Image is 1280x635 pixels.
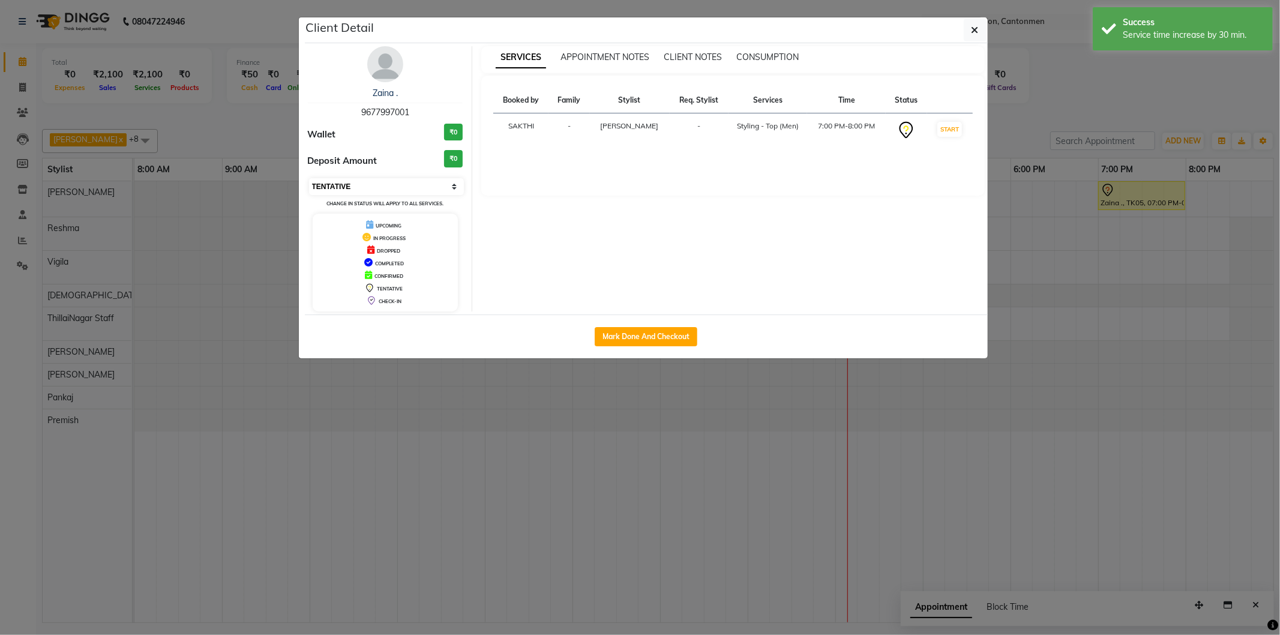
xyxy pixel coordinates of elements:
td: 7:00 PM-8:00 PM [807,113,886,148]
th: Req. Stylist [670,88,729,113]
a: Zaina . [373,88,398,98]
button: Mark Done And Checkout [595,327,697,346]
td: - [670,113,729,148]
span: Deposit Amount [308,154,377,168]
span: DROPPED [377,248,400,254]
span: CONFIRMED [374,273,403,279]
span: APPOINTMENT NOTES [560,52,649,62]
h3: ₹0 [444,124,463,141]
small: Change in status will apply to all services. [326,200,443,206]
span: COMPLETED [375,260,404,266]
span: [PERSON_NAME] [601,121,659,130]
span: IN PROGRESS [373,235,406,241]
th: Status [886,88,927,113]
th: Booked by [493,88,548,113]
span: 9677997001 [361,107,409,118]
th: Services [729,88,808,113]
div: Styling - Top (Men) [736,121,801,131]
td: SAKTHI [493,113,548,148]
span: UPCOMING [376,223,401,229]
th: Time [807,88,886,113]
h3: ₹0 [444,150,463,167]
div: Service time increase by 30 min. [1123,29,1264,41]
span: TENTATIVE [377,286,403,292]
span: CONSUMPTION [736,52,799,62]
td: - [548,113,589,148]
span: SERVICES [496,47,546,68]
button: START [937,122,962,137]
span: CLIENT NOTES [664,52,722,62]
span: Wallet [308,128,336,142]
h5: Client Detail [306,19,374,37]
span: CHECK-IN [379,298,401,304]
th: Stylist [590,88,670,113]
img: avatar [367,46,403,82]
th: Family [548,88,589,113]
div: Success [1123,16,1264,29]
